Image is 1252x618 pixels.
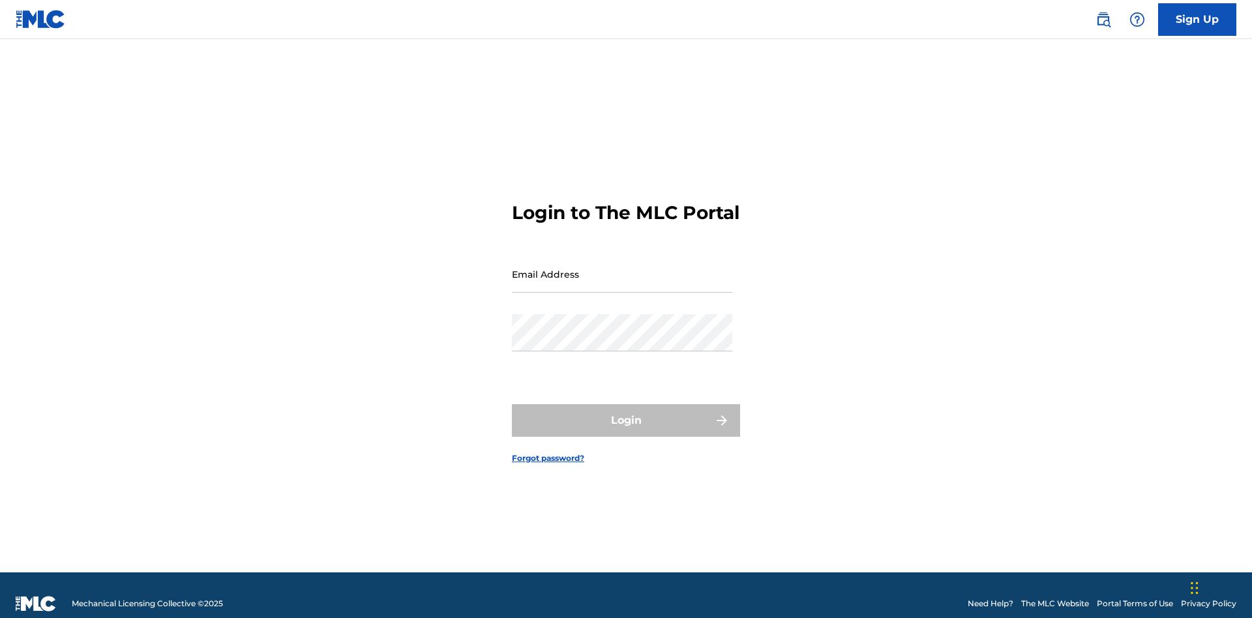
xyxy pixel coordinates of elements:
a: The MLC Website [1021,598,1089,610]
span: Mechanical Licensing Collective © 2025 [72,598,223,610]
a: Need Help? [968,598,1013,610]
img: logo [16,596,56,611]
h3: Login to The MLC Portal [512,201,739,224]
iframe: Chat Widget [1187,555,1252,618]
div: Help [1124,7,1150,33]
img: search [1095,12,1111,27]
a: Public Search [1090,7,1116,33]
a: Sign Up [1158,3,1236,36]
img: MLC Logo [16,10,66,29]
a: Forgot password? [512,452,584,464]
a: Portal Terms of Use [1097,598,1173,610]
div: Drag [1191,568,1199,608]
img: help [1129,12,1145,27]
a: Privacy Policy [1181,598,1236,610]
